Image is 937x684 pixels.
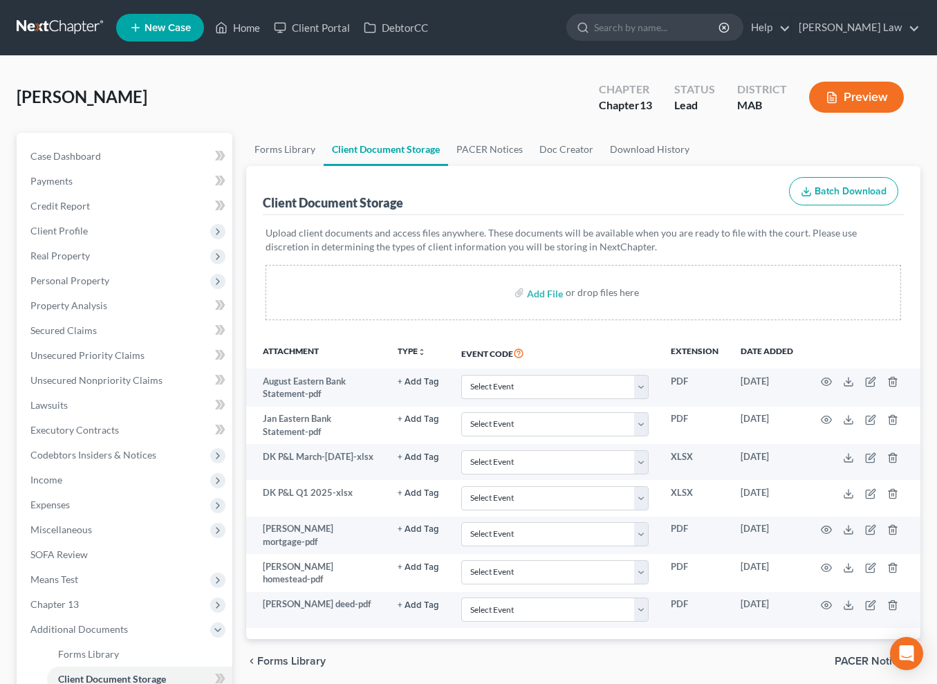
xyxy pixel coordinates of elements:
div: Open Intercom Messenger [890,637,923,670]
a: Home [208,15,267,40]
a: + Add Tag [398,486,439,499]
button: + Add Tag [398,453,439,462]
a: Forms Library [47,642,232,667]
a: + Add Tag [398,412,439,425]
span: New Case [145,23,191,33]
td: PDF [660,554,730,592]
span: 13 [640,98,652,111]
span: PACER Notices [835,656,909,667]
th: Extension [660,337,730,369]
p: Upload client documents and access files anywhere. These documents will be available when you are... [266,226,901,254]
a: + Add Tag [398,375,439,388]
div: Status [674,82,715,98]
a: + Add Tag [398,560,439,573]
button: TYPEunfold_more [398,347,426,356]
a: Property Analysis [19,293,232,318]
th: Attachment [246,337,387,369]
td: [DATE] [730,517,804,555]
button: + Add Tag [398,415,439,424]
th: Event Code [450,337,660,369]
a: Unsecured Nonpriority Claims [19,368,232,393]
a: SOFA Review [19,542,232,567]
span: Executory Contracts [30,424,119,436]
span: Forms Library [257,656,326,667]
td: DK P&L March-[DATE]-xlsx [246,444,387,480]
div: Chapter [599,82,652,98]
a: Client Document Storage [324,133,448,166]
button: Preview [809,82,904,113]
a: Client Portal [267,15,357,40]
span: Credit Report [30,200,90,212]
button: + Add Tag [398,489,439,498]
span: Personal Property [30,275,109,286]
span: Income [30,474,62,486]
a: Doc Creator [531,133,602,166]
a: [PERSON_NAME] Law [792,15,920,40]
span: Chapter 13 [30,598,79,610]
td: Jan Eastern Bank Statement-pdf [246,407,387,445]
span: Unsecured Nonpriority Claims [30,374,163,386]
a: Secured Claims [19,318,232,343]
td: [PERSON_NAME] mortgage-pdf [246,517,387,555]
span: Real Property [30,250,90,261]
span: Lawsuits [30,399,68,411]
td: PDF [660,407,730,445]
i: unfold_more [418,348,426,356]
button: + Add Tag [398,378,439,387]
span: Client Profile [30,225,88,237]
button: + Add Tag [398,563,439,572]
div: District [737,82,787,98]
a: Executory Contracts [19,418,232,443]
div: Chapter [599,98,652,113]
a: + Add Tag [398,598,439,611]
td: August Eastern Bank Statement-pdf [246,369,387,407]
span: Codebtors Insiders & Notices [30,449,156,461]
span: Miscellaneous [30,524,92,535]
td: PDF [660,592,730,628]
td: [PERSON_NAME] deed-pdf [246,592,387,628]
td: XLSX [660,480,730,516]
div: or drop files here [566,286,639,299]
button: + Add Tag [398,525,439,534]
span: Batch Download [815,185,887,197]
button: PACER Notices chevron_right [835,656,920,667]
td: [DATE] [730,554,804,592]
a: + Add Tag [398,522,439,535]
td: DK P&L Q1 2025-xlsx [246,480,387,516]
a: Payments [19,169,232,194]
span: Secured Claims [30,324,97,336]
span: SOFA Review [30,548,88,560]
button: + Add Tag [398,601,439,610]
span: Unsecured Priority Claims [30,349,145,361]
td: PDF [660,517,730,555]
span: Forms Library [58,648,119,660]
input: Search by name... [594,15,721,40]
td: [DATE] [730,444,804,480]
a: Help [744,15,790,40]
a: Forms Library [246,133,324,166]
i: chevron_left [246,656,257,667]
div: Client Document Storage [263,194,403,211]
th: Date added [730,337,804,369]
td: [PERSON_NAME] homestead-pdf [246,554,387,592]
span: Additional Documents [30,623,128,635]
button: Batch Download [789,177,898,206]
span: [PERSON_NAME] [17,86,147,107]
a: Case Dashboard [19,144,232,169]
a: Unsecured Priority Claims [19,343,232,368]
a: + Add Tag [398,450,439,463]
a: Download History [602,133,698,166]
a: PACER Notices [448,133,531,166]
td: [DATE] [730,369,804,407]
div: MAB [737,98,787,113]
button: chevron_left Forms Library [246,656,326,667]
a: Lawsuits [19,393,232,418]
td: PDF [660,369,730,407]
td: [DATE] [730,480,804,516]
a: DebtorCC [357,15,435,40]
span: Payments [30,175,73,187]
a: Credit Report [19,194,232,219]
td: XLSX [660,444,730,480]
span: Case Dashboard [30,150,101,162]
div: Lead [674,98,715,113]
